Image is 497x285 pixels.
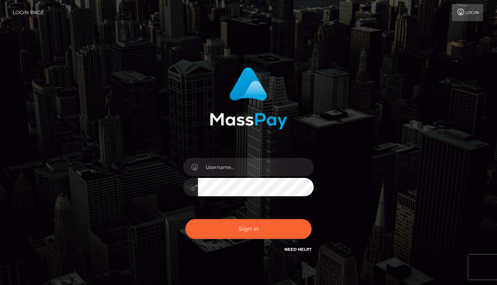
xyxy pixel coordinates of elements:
[210,67,287,129] img: MassPay Login
[185,219,312,239] button: Sign in
[198,158,314,176] input: Username...
[284,247,312,252] a: Need Help?
[452,4,483,21] a: Login
[13,4,44,21] a: Login Page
